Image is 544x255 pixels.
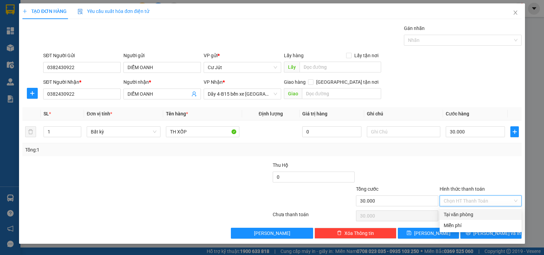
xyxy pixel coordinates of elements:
[302,88,381,99] input: Dọc đường
[231,228,313,239] button: [PERSON_NAME]
[367,126,440,137] input: Ghi Chú
[25,146,210,154] div: Tổng: 1
[473,229,521,237] span: [PERSON_NAME] và In
[407,230,411,236] span: save
[404,26,425,31] label: Gán nhãn
[314,228,396,239] button: deleteXóa Thông tin
[302,111,327,116] span: Giá trị hàng
[510,126,519,137] button: plus
[337,230,342,236] span: delete
[166,126,239,137] input: VD: Bàn, Ghế
[78,9,83,14] img: icon
[444,222,517,229] div: Miễn phí
[300,62,381,73] input: Dọc đường
[87,111,112,116] span: Đơn vị tính
[446,111,469,116] span: Cước hàng
[78,9,149,14] span: Yêu cầu xuất hóa đơn điện tử
[284,79,306,85] span: Giao hàng
[22,9,27,14] span: plus
[356,186,378,192] span: Tổng cước
[440,186,485,192] label: Hình thức thanh toán
[284,53,304,58] span: Lấy hàng
[513,10,518,15] span: close
[364,107,443,121] th: Ghi chú
[208,62,277,73] span: Cư Jút
[460,228,522,239] button: printer[PERSON_NAME] và In
[506,3,525,22] button: Close
[22,9,67,14] span: TẠO ĐƠN HÀNG
[208,89,277,99] span: Dãy 4-B15 bến xe Miền Đông
[313,78,381,86] span: [GEOGRAPHIC_DATA] tận nơi
[43,52,121,59] div: SĐT Người Gửi
[444,211,517,218] div: Tại văn phòng
[254,229,290,237] span: [PERSON_NAME]
[25,126,36,137] button: delete
[44,111,49,116] span: SL
[466,230,471,236] span: printer
[27,88,38,99] button: plus
[123,78,201,86] div: Người nhận
[302,126,361,137] input: 0
[259,111,283,116] span: Định lượng
[398,228,459,239] button: save[PERSON_NAME]
[123,52,201,59] div: Người gửi
[91,127,156,137] span: Bất kỳ
[284,88,302,99] span: Giao
[191,91,197,97] span: user-add
[204,79,223,85] span: VP Nhận
[414,229,451,237] span: [PERSON_NAME]
[344,229,374,237] span: Xóa Thông tin
[284,62,300,73] span: Lấy
[511,129,518,134] span: plus
[273,162,288,168] span: Thu Hộ
[352,52,381,59] span: Lấy tận nơi
[166,111,188,116] span: Tên hàng
[204,52,281,59] div: VP gửi
[43,78,121,86] div: SĐT Người Nhận
[27,91,37,96] span: plus
[272,211,355,223] div: Chưa thanh toán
